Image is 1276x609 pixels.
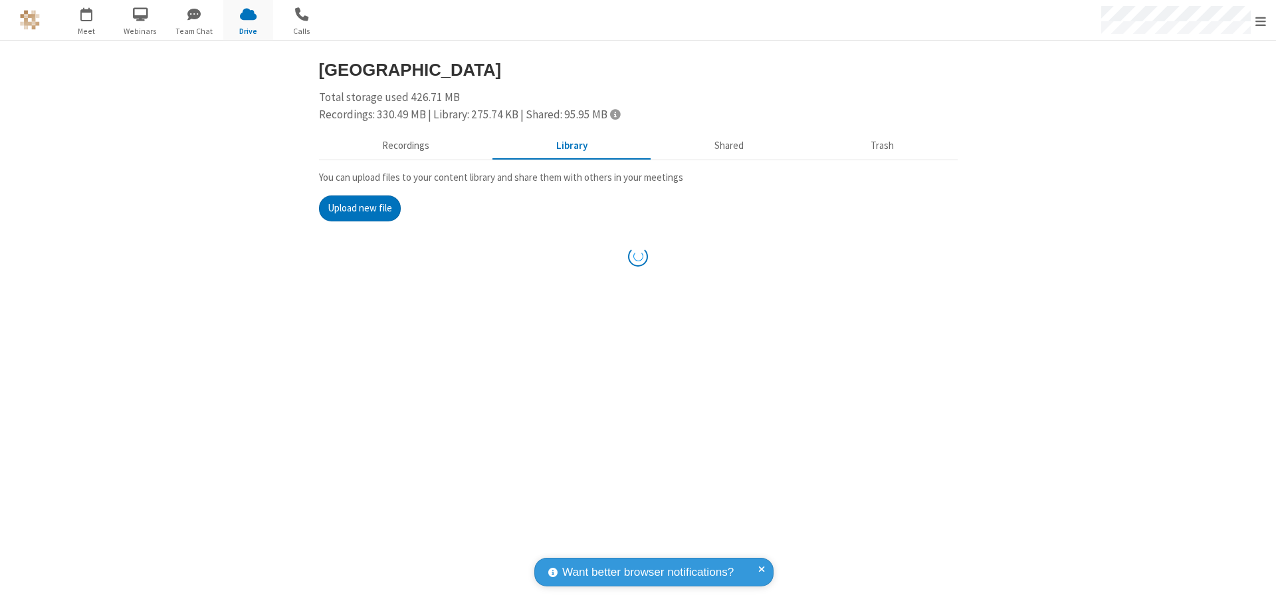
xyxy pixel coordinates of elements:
[223,25,273,37] span: Drive
[20,10,40,30] img: QA Selenium DO NOT DELETE OR CHANGE
[610,108,620,120] span: Totals displayed include files that have been moved to the trash.
[807,134,958,159] button: Trash
[116,25,165,37] span: Webinars
[319,89,958,123] div: Total storage used 426.71 MB
[319,106,958,124] div: Recordings: 330.49 MB | Library: 275.74 KB | Shared: 95.95 MB
[319,170,958,185] p: You can upload files to your content library and share them with others in your meetings
[562,564,734,581] span: Want better browser notifications?
[277,25,327,37] span: Calls
[62,25,112,37] span: Meet
[1243,574,1266,600] iframe: Chat
[319,61,958,79] h3: [GEOGRAPHIC_DATA]
[319,134,493,159] button: Recorded meetings
[319,195,401,222] button: Upload new file
[169,25,219,37] span: Team Chat
[651,134,807,159] button: Shared during meetings
[493,134,651,159] button: Content library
